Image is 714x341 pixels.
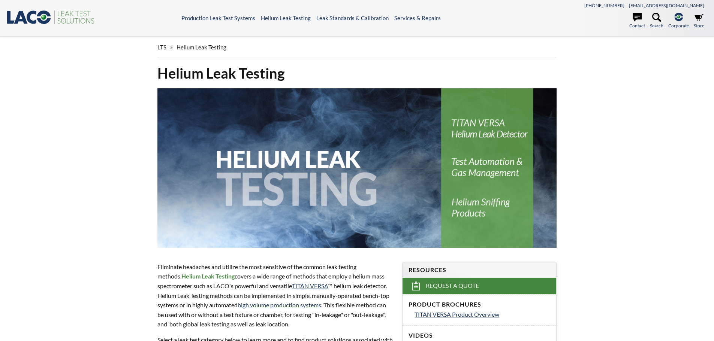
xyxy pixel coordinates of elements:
span: Corporate [668,22,689,29]
a: Helium Leak Testing [261,15,311,21]
h4: Videos [409,332,550,340]
a: TITAN VERSA Product Overview [415,310,550,319]
span: Request a Quote [426,282,479,290]
a: Request a Quote [403,278,556,294]
span: Helium Leak Testing [177,44,226,51]
a: Contact [629,13,645,29]
span: LTS [157,44,166,51]
strong: Helium Leak Testing [181,273,235,280]
h4: Resources [409,266,550,274]
a: Store [694,13,704,29]
a: [PHONE_NUMBER] [584,3,624,8]
img: Helium Leak Testing header [157,88,557,248]
h4: Product Brochures [409,301,550,308]
p: Eliminate headaches and utilize the most sensitive of the common leak testing methods. covers a w... [157,262,394,329]
a: [EMAIL_ADDRESS][DOMAIN_NAME] [629,3,704,8]
a: Services & Repairs [394,15,441,21]
span: TITAN VERSA Product Overview [415,311,499,318]
div: » [157,37,557,58]
a: TITAN VERSA [292,282,328,289]
a: Search [650,13,663,29]
h1: Helium Leak Testing [157,64,557,82]
a: Production Leak Test Systems [181,15,255,21]
a: Leak Standards & Calibration [316,15,389,21]
a: high volume production systems [238,301,321,308]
